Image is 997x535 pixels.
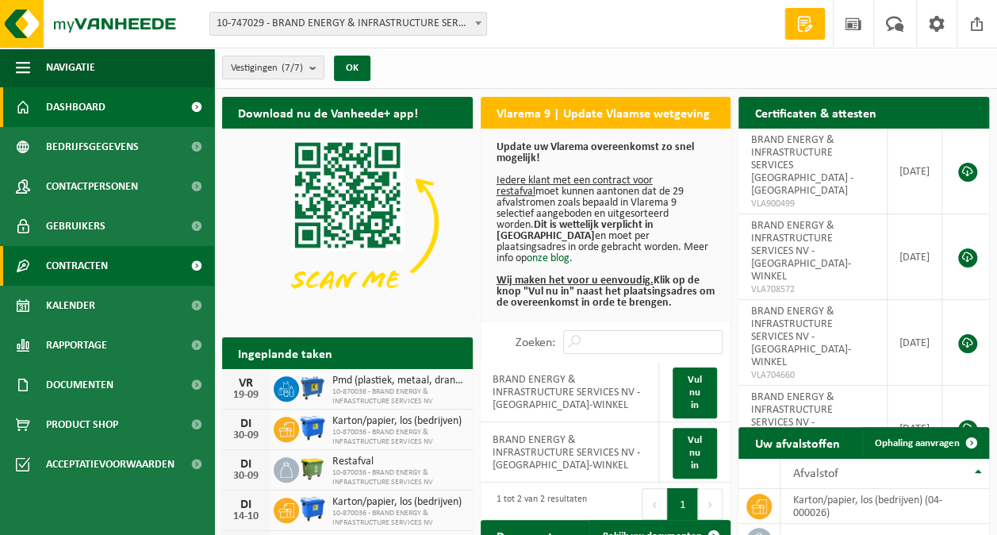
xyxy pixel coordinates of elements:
[210,13,486,35] span: 10-747029 - BRAND ENERGY & INFRASTRUCTURE SERVICES NV - ANTWERPEN
[642,488,667,520] button: Previous
[230,418,262,430] div: DI
[750,220,850,283] span: BRAND ENERGY & INFRASTRUCTURE SERVICES NV - [GEOGRAPHIC_DATA]-WINKEL
[299,495,326,522] img: WB-1100-HPE-BE-01
[780,489,989,524] td: karton/papier, los (bedrijven) (04-000026)
[299,414,326,441] img: WB-1100-HPE-BE-01
[481,422,659,483] td: BRAND ENERGY & INFRASTRUCTURE SERVICES NV - [GEOGRAPHIC_DATA]-WINKEL
[888,214,942,300] td: [DATE]
[750,369,874,382] span: VLA704660
[698,488,723,520] button: Next
[230,498,262,511] div: DI
[750,198,874,210] span: VLA900499
[750,391,850,454] span: BRAND ENERGY & INFRASTRUCTURE SERVICES NV - [GEOGRAPHIC_DATA]-WINKEL
[299,374,326,401] img: WB-0660-HPE-BE-01
[46,286,95,325] span: Kalender
[299,455,326,482] img: WB-1100-HPE-GN-50
[497,175,653,198] u: Iedere klant met een contract voor restafval
[46,87,105,127] span: Dashboard
[750,283,874,296] span: VLA708572
[332,387,465,406] span: 10-870036 - BRAND ENERGY & INFRASTRUCTURE SERVICES NV
[231,56,303,80] span: Vestigingen
[673,368,718,418] a: Vul nu in
[489,487,587,522] div: 1 tot 2 van 2 resultaten
[332,468,465,487] span: 10-870036 - BRAND ENERGY & INFRASTRUCTURE SERVICES NV
[673,428,718,479] a: Vul nu in
[888,300,942,386] td: [DATE]
[230,458,262,471] div: DI
[527,252,573,264] a: onze blog.
[332,375,465,387] span: Pmd (plastiek, metaal, drankkartons) (bedrijven)
[46,48,95,87] span: Navigatie
[46,445,174,484] span: Acceptatievoorwaarden
[332,509,465,528] span: 10-870036 - BRAND ENERGY & INFRASTRUCTURE SERVICES NV
[332,415,465,428] span: Karton/papier, los (bedrijven)
[888,129,942,214] td: [DATE]
[497,142,715,309] p: moet kunnen aantonen dat de 29 afvalstromen zoals bepaald in Vlarema 9 selectief aangeboden en ui...
[222,337,348,368] h2: Ingeplande taken
[497,219,654,242] b: Dit is wettelijk verplicht in [GEOGRAPHIC_DATA]
[46,127,139,167] span: Bedrijfsgegevens
[332,456,465,468] span: Restafval
[738,427,855,458] h2: Uw afvalstoffen
[230,377,262,390] div: VR
[282,63,303,73] count: (7/7)
[230,471,262,482] div: 30-09
[230,430,262,441] div: 30-09
[222,97,434,128] h2: Download nu de Vanheede+ app!
[230,511,262,522] div: 14-10
[497,275,715,309] b: Klik op de knop "Vul nu in" naast het plaatsingsadres om de overeenkomst in orde te brengen.
[46,167,138,206] span: Contactpersonen
[516,337,555,349] label: Zoeken:
[46,206,105,246] span: Gebruikers
[888,386,942,471] td: [DATE]
[497,275,654,287] u: Wij maken het voor u eenvoudig.
[875,438,960,448] span: Ophaling aanvragen
[222,56,324,79] button: Vestigingen(7/7)
[334,56,370,81] button: OK
[750,134,853,197] span: BRAND ENERGY & INFRASTRUCTURE SERVICES [GEOGRAPHIC_DATA] - [GEOGRAPHIC_DATA]
[332,428,465,447] span: 10-870036 - BRAND ENERGY & INFRASTRUCTURE SERVICES NV
[46,365,113,405] span: Documenten
[667,488,698,520] button: 1
[862,427,987,459] a: Ophaling aanvragen
[46,405,118,445] span: Product Shop
[792,468,838,480] span: Afvalstof
[332,496,465,509] span: Karton/papier, los (bedrijven)
[750,306,850,368] span: BRAND ENERGY & INFRASTRUCTURE SERVICES NV - [GEOGRAPHIC_DATA]-WINKEL
[46,325,107,365] span: Rapportage
[481,362,659,422] td: BRAND ENERGY & INFRASTRUCTURE SERVICES NV - [GEOGRAPHIC_DATA]-WINKEL
[209,12,487,36] span: 10-747029 - BRAND ENERGY & INFRASTRUCTURE SERVICES NV - ANTWERPEN
[738,97,892,128] h2: Certificaten & attesten
[481,97,726,128] h2: Vlarema 9 | Update Vlaamse wetgeving
[46,246,108,286] span: Contracten
[230,390,262,401] div: 19-09
[497,141,694,164] b: Update uw Vlarema overeenkomst zo snel mogelijk!
[222,129,473,317] img: Download de VHEPlus App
